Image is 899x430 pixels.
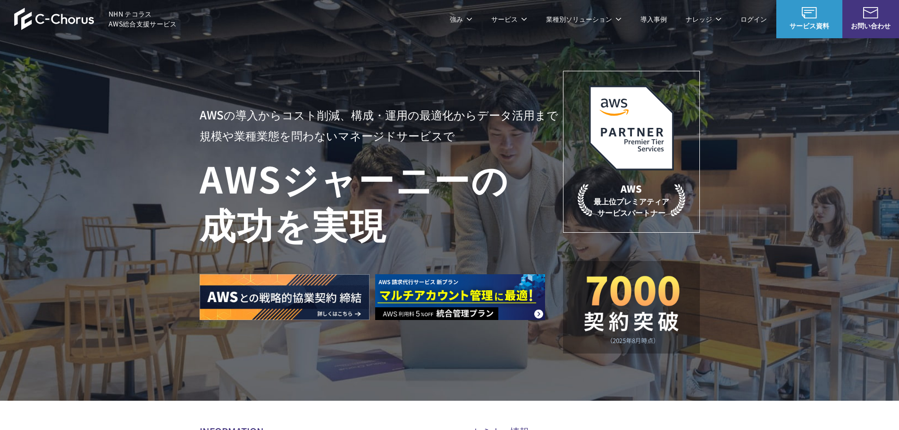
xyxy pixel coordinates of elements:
a: 導入事例 [640,14,667,24]
p: AWSの導入からコスト削減、 構成・運用の最適化からデータ活用まで 規模や業種業態を問わない マネージドサービスで [200,104,563,146]
img: AWSとの戦略的協業契約 締結 [200,274,370,320]
h1: AWS ジャーニーの 成功を実現 [200,155,563,246]
img: 契約件数 [582,275,681,344]
span: サービス資料 [776,21,842,31]
p: サービス [491,14,527,24]
p: ナレッジ [686,14,722,24]
a: AWS総合支援サービス C-Chorus NHN テコラスAWS総合支援サービス [14,8,177,30]
p: 強み [450,14,472,24]
em: AWS [621,182,642,195]
img: AWS請求代行サービス 統合管理プラン [375,274,545,320]
a: ログイン [740,14,767,24]
img: お問い合わせ [863,7,878,18]
p: 業種別ソリューション [546,14,622,24]
img: AWSプレミアティアサービスパートナー [589,85,674,170]
span: NHN テコラス AWS総合支援サービス [109,9,177,29]
span: お問い合わせ [842,21,899,31]
img: AWS総合支援サービス C-Chorus サービス資料 [802,7,817,18]
p: 最上位プレミアティア サービスパートナー [578,182,685,218]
